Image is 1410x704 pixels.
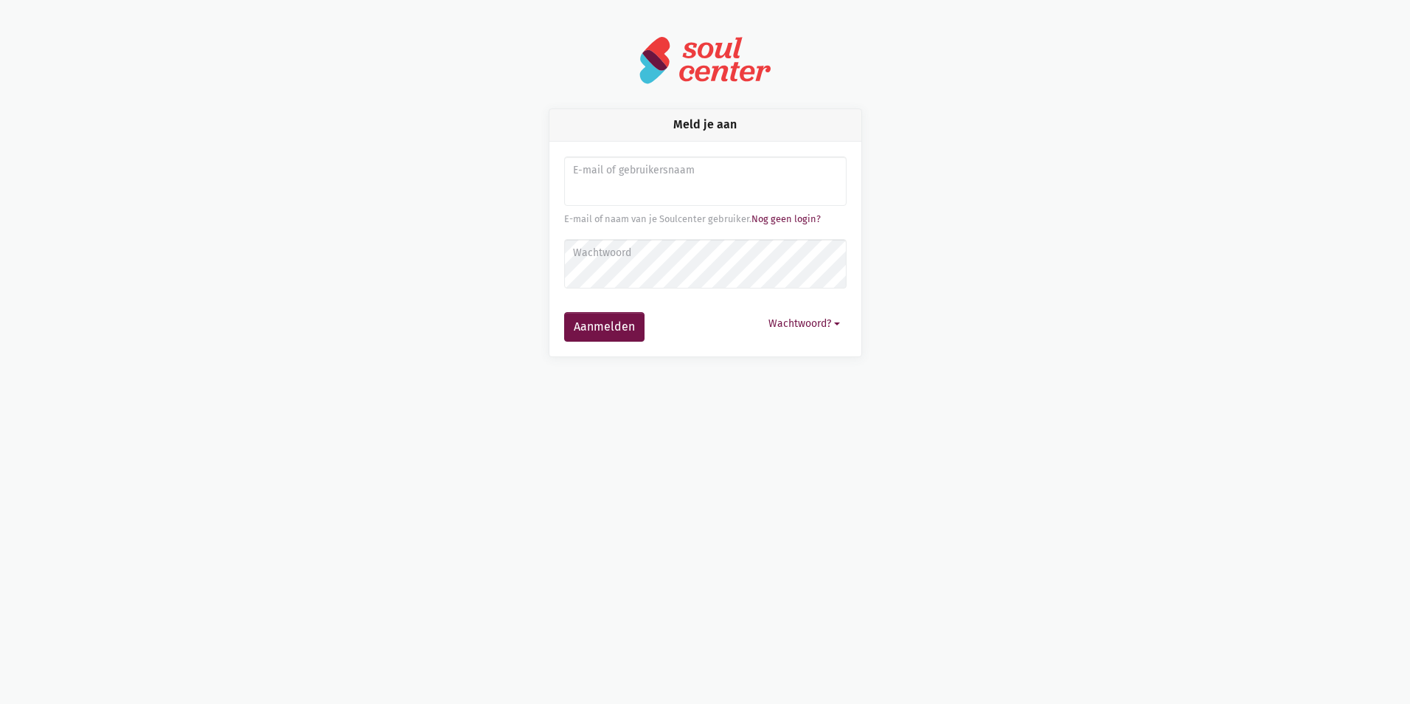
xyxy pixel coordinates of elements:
[549,109,861,141] div: Meld je aan
[564,156,847,342] form: Aanmelden
[639,35,771,85] img: logo-soulcenter-full.svg
[573,245,836,261] label: Wachtwoord
[751,213,821,224] a: Nog geen login?
[573,162,836,179] label: E-mail of gebruikersnaam
[762,312,847,335] button: Wachtwoord?
[564,312,645,342] button: Aanmelden
[564,212,847,227] div: E-mail of naam van je Soulcenter gebruiker.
